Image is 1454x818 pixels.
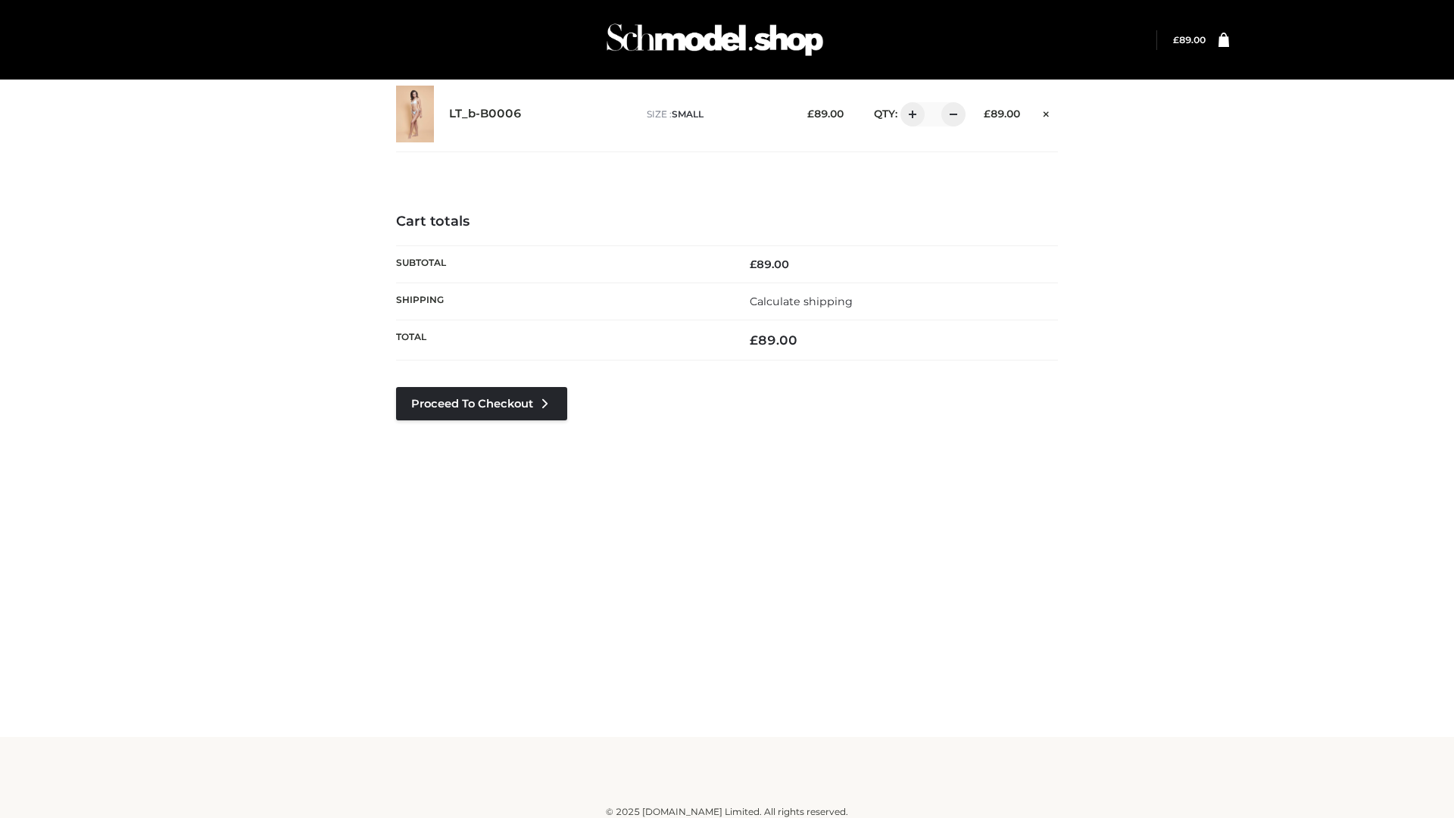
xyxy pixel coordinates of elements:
a: Proceed to Checkout [396,387,567,420]
p: size : [647,108,784,121]
bdi: 89.00 [750,333,797,348]
th: Shipping [396,283,727,320]
img: Schmodel Admin 964 [601,10,828,70]
span: £ [807,108,814,120]
a: Remove this item [1035,102,1058,122]
a: Calculate shipping [750,295,853,308]
a: LT_b-B0006 [449,107,522,121]
span: SMALL [672,108,704,120]
bdi: 89.00 [984,108,1020,120]
th: Total [396,320,727,361]
th: Subtotal [396,245,727,283]
span: £ [750,333,758,348]
div: QTY: [859,102,960,126]
bdi: 89.00 [1173,34,1206,45]
bdi: 89.00 [750,258,789,271]
bdi: 89.00 [807,108,844,120]
span: £ [1173,34,1179,45]
span: £ [984,108,991,120]
h4: Cart totals [396,214,1058,230]
img: LT_b-B0006 - SMALL [396,86,434,142]
span: £ [750,258,757,271]
a: £89.00 [1173,34,1206,45]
